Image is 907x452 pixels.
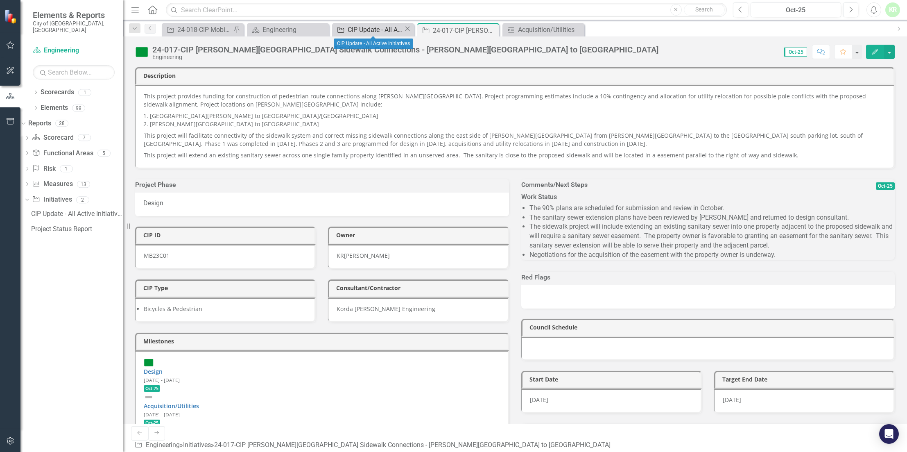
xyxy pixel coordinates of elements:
div: 13 [77,181,90,188]
a: Measures [32,179,72,189]
li: The sidewalk project will include extending an existing sanitary sewer into one property adjacent... [529,222,895,250]
div: 7 [78,134,91,141]
div: KR [337,252,344,260]
div: 2 [76,196,89,203]
small: [DATE] - [DATE] [144,411,180,418]
div: Project Status Report [31,225,123,233]
div: Acquisition/Utilities [518,25,582,35]
a: Scorecards [41,88,74,97]
h3: Project Phase [135,181,509,189]
a: Reports [28,119,51,128]
span: Elements & Reports [33,10,115,20]
li: Negotiations for the acquisition of the easement with the property owner is underway. [529,250,895,260]
a: 24-018-CIP Mobility Infrastructure Improvements Program 2024 (shared-use path along [PERSON_NAME]... [164,25,231,35]
div: Engineering [152,54,658,60]
input: Search Below... [33,65,115,79]
a: Engineering [146,441,180,449]
button: Search [684,4,725,16]
a: Design [144,368,163,375]
small: [DATE] - [DATE] [144,377,180,383]
div: Open Intercom Messenger [879,424,899,444]
h3: Owner [336,232,503,238]
h3: CIP ID [143,232,310,238]
li: [PERSON_NAME][GEOGRAPHIC_DATA] to [GEOGRAPHIC_DATA] [150,120,885,128]
div: Engineering [262,25,327,35]
div: 24-017-CIP [PERSON_NAME][GEOGRAPHIC_DATA] Sidewalk Connections - [PERSON_NAME][GEOGRAPHIC_DATA] t... [152,45,658,54]
div: 5 [97,150,111,157]
h3: Consultant/Contractor [336,285,503,291]
div: 28 [55,120,68,127]
button: Oct-25 [751,2,841,17]
h3: Start Date [529,376,697,382]
h3: Council Schedule [529,324,890,330]
a: CIP Update - All Active Initiatives [29,207,123,220]
li: The 90% plans are scheduled for submission and review in October. [529,204,895,213]
span: MB23C01 [144,252,170,259]
div: 24-017-CIP [PERSON_NAME][GEOGRAPHIC_DATA] Sidewalk Connections - [PERSON_NAME][GEOGRAPHIC_DATA] t... [433,25,497,36]
strong: Work Status [521,193,557,201]
img: Not Defined [144,392,154,402]
span: [DATE] [723,396,741,404]
span: Oct-25 [144,385,160,392]
span: [DATE] [530,396,548,404]
div: CIP Update - All Active Initiatives [334,39,413,49]
a: Engineering [249,25,327,35]
span: Oct-25 [144,420,160,426]
span: Bicycles & Pedestrian [144,305,202,313]
span: Korda [PERSON_NAME] Engineering [337,305,435,313]
div: Oct-25 [753,5,839,15]
a: Elements [41,103,68,113]
div: [PERSON_NAME] [344,252,390,260]
h3: Milestones [143,338,504,344]
small: City of [GEOGRAPHIC_DATA], [GEOGRAPHIC_DATA] [33,20,115,34]
h3: Description [143,73,889,79]
button: KR [885,2,900,17]
span: Oct-25 [876,182,895,190]
div: 24-017-CIP [PERSON_NAME][GEOGRAPHIC_DATA] Sidewalk Connections - [PERSON_NAME][GEOGRAPHIC_DATA] t... [214,441,611,449]
a: Scorecard [32,133,73,143]
img: On Target [144,358,154,368]
a: Initiatives [183,441,211,449]
a: Functional Areas [32,149,93,158]
div: 1 [60,165,73,172]
span: Design [143,199,163,207]
h3: Target End Date [722,376,889,382]
span: Oct-25 [784,48,807,57]
img: ClearPoint Strategy [4,9,18,24]
p: This project will facilitate connectivity of the sidewalk system and correct missing sidewalk con... [144,130,885,150]
a: Risk [32,164,55,174]
a: Acquisition/Utilities [504,25,582,35]
h3: Comments/Next Steps [521,181,813,189]
a: Acquisition/Utilities [144,402,199,410]
li: [GEOGRAPHIC_DATA][PERSON_NAME] to [GEOGRAPHIC_DATA]/[GEOGRAPHIC_DATA] [150,112,885,120]
input: Search ClearPoint... [166,3,726,17]
a: CIP Update - All Active Initiatives [334,25,404,35]
span: Search [695,6,713,13]
div: CIP Update - All Active Initiatives [31,210,123,218]
div: CIP Update - All Active Initiatives [348,25,404,35]
p: This project will extend an existing sanitary sewer across one single family property identified ... [144,150,885,159]
div: 99 [72,104,85,111]
h3: CIP Type [143,285,310,291]
a: Project Status Report [29,223,123,236]
a: Engineering [33,46,115,55]
img: On Target [135,45,148,59]
h3: Red Flags [521,274,895,281]
li: The sanitary sewer extension plans have been reviewed by [PERSON_NAME] and returned to design con... [529,213,895,223]
p: This project provides funding for construction of pedestrian route connections along [PERSON_NAME... [144,92,885,110]
div: » » [134,441,614,450]
div: 24-018-CIP Mobility Infrastructure Improvements Program 2024 (shared-use path along [PERSON_NAME]... [177,25,231,35]
div: 1 [78,89,91,96]
a: Initiatives [32,195,72,204]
